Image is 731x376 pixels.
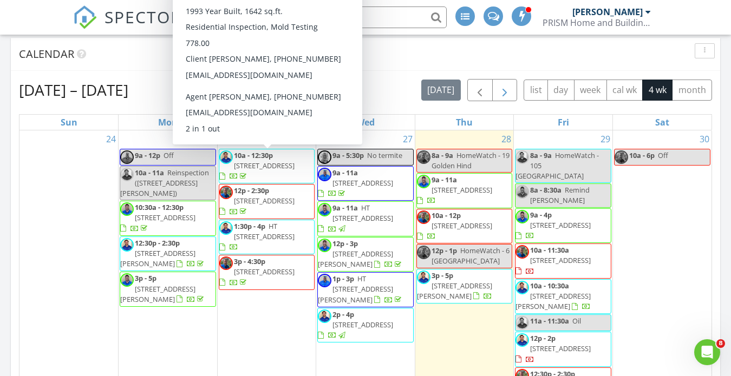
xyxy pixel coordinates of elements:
[515,291,591,311] span: [STREET_ADDRESS][PERSON_NAME]
[515,185,529,199] img: 1326c9780d414e128cc51a29d88c4270_1_105_c.jpeg
[219,255,315,290] a: 3p - 4:30p [STREET_ADDRESS]
[156,115,180,130] a: Monday
[416,173,513,208] a: 9a - 11a [STREET_ADDRESS]
[432,150,453,160] span: 8a - 9a
[332,150,364,160] span: 9a - 5:30p
[234,221,265,231] span: 1:30p - 4p
[230,6,447,28] input: Search everything...
[317,166,414,201] a: 9a - 11a [STREET_ADDRESS]
[120,150,134,164] img: c16301d9dd53405d8bebb2193af42e3c_1_105_c.jpeg
[135,238,180,248] span: 12:30p - 2:30p
[432,221,492,230] span: [STREET_ADDRESS]
[672,80,712,101] button: month
[515,333,529,347] img: imagejohnrutherford.jpg
[58,115,80,130] a: Sunday
[417,281,492,301] span: [STREET_ADDRESS][PERSON_NAME]
[629,150,655,160] span: 10a - 6p
[317,237,414,272] a: 12p - 3p [STREET_ADDRESS][PERSON_NAME]
[367,150,402,160] span: No termite
[120,273,134,287] img: 1326c9780d414e128cc51a29d88c4270_1_105_c.jpeg
[432,246,457,255] span: 12p - 1p
[203,130,217,148] a: Go to August 25, 2025
[332,274,354,283] span: 1p - 3p
[120,273,206,304] a: 3p - 5p [STREET_ADDRESS][PERSON_NAME]
[432,271,453,280] span: 3p - 5p
[515,150,529,164] img: imagejohnrutherford.jpg
[234,267,295,276] span: [STREET_ADDRESS]
[572,316,581,326] span: Oil
[135,273,156,283] span: 3p - 5p
[432,210,461,220] span: 10a - 12p
[120,201,216,236] a: 10:30a - 12:30p [STREET_ADDRESS]
[234,161,295,170] span: [STREET_ADDRESS]
[318,203,393,233] a: 9a - 11a HT [STREET_ADDRESS]
[19,47,74,61] span: Calendar
[515,245,529,259] img: keithblanton.jpg
[530,150,552,160] span: 8a - 9a
[530,281,569,291] span: 10a - 10:30a
[318,239,331,252] img: 1326c9780d414e128cc51a29d88c4270_1_105_c.jpeg
[416,269,513,304] a: 3p - 5p [STREET_ADDRESS][PERSON_NAME]
[543,17,651,28] div: PRISM Home and Building Inspections LLC
[417,210,430,224] img: keithblanton.jpg
[135,168,164,177] span: 10a - 11a
[416,209,513,244] a: 10a - 12p [STREET_ADDRESS]
[234,221,295,241] span: HT [STREET_ADDRESS]
[515,281,529,294] img: imagejohnrutherford.jpg
[515,150,599,181] span: HomeWatch - 105 [GEOGRAPHIC_DATA]
[421,80,461,101] button: [DATE]
[120,202,134,216] img: 1326c9780d414e128cc51a29d88c4270_1_105_c.jpeg
[432,175,457,184] span: 9a - 11a
[606,80,643,101] button: cal wk
[73,15,193,37] a: SPECTORA
[234,186,269,195] span: 12p - 2:30p
[219,186,233,199] img: keithblanton.jpg
[658,150,668,160] span: Off
[547,80,575,101] button: day
[120,168,134,181] img: imagejohnrutherford.jpg
[515,316,529,329] img: imagejohnrutherford.jpg
[598,130,612,148] a: Go to August 29, 2025
[234,196,295,206] span: [STREET_ADDRESS]
[120,168,209,198] span: Reinspection ([STREET_ADDRESS][PERSON_NAME])
[401,130,415,148] a: Go to August 27, 2025
[432,246,510,266] span: HomeWatch - 6 [GEOGRAPHIC_DATA]
[653,115,671,130] a: Saturday
[556,115,571,130] a: Friday
[164,150,174,160] span: Off
[219,150,295,181] a: 10a - 12:30p [STREET_ADDRESS]
[432,150,510,170] span: HomeWatch - 19 Golden Hind
[417,271,430,284] img: imagejohnrutherford.jpg
[135,150,160,160] span: 9a - 12p
[572,6,643,17] div: [PERSON_NAME]
[302,130,316,148] a: Go to August 26, 2025
[454,115,475,130] a: Thursday
[417,246,430,259] img: keithblanton.jpg
[120,284,195,304] span: [STREET_ADDRESS][PERSON_NAME]
[317,201,414,236] a: 9a - 11a HT [STREET_ADDRESS]
[73,5,97,29] img: The Best Home Inspection Software - Spectora
[318,168,393,198] a: 9a - 11a [STREET_ADDRESS]
[417,271,492,301] a: 3p - 5p [STREET_ADDRESS][PERSON_NAME]
[694,339,720,365] iframe: Intercom live chat
[318,274,393,304] span: HT [STREET_ADDRESS][PERSON_NAME]
[234,150,273,160] span: 10a - 12:30p
[219,149,315,184] a: 10a - 12:30p [STREET_ADDRESS]
[530,316,569,326] span: 11a - 11:30a
[318,249,393,269] span: [STREET_ADDRESS][PERSON_NAME]
[574,80,607,101] button: week
[530,185,590,205] span: Remind [PERSON_NAME]
[219,184,315,219] a: 12p - 2:30p [STREET_ADDRESS]
[120,272,216,307] a: 3p - 5p [STREET_ADDRESS][PERSON_NAME]
[615,150,628,164] img: keithblanton.jpg
[318,168,331,181] img: c16301d9dd53405d8bebb2193af42e3c_1_105_c.jpeg
[317,272,414,307] a: 1p - 3p HT [STREET_ADDRESS][PERSON_NAME]
[19,79,128,101] h2: [DATE] – [DATE]
[120,248,195,268] span: [STREET_ADDRESS][PERSON_NAME]
[492,79,518,101] button: Next
[417,175,430,188] img: 1326c9780d414e128cc51a29d88c4270_1_105_c.jpeg
[530,255,591,265] span: [STREET_ADDRESS]
[530,333,556,343] span: 12p - 2p
[219,256,233,270] img: keithblanton.jpg
[417,175,492,205] a: 9a - 11a [STREET_ADDRESS]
